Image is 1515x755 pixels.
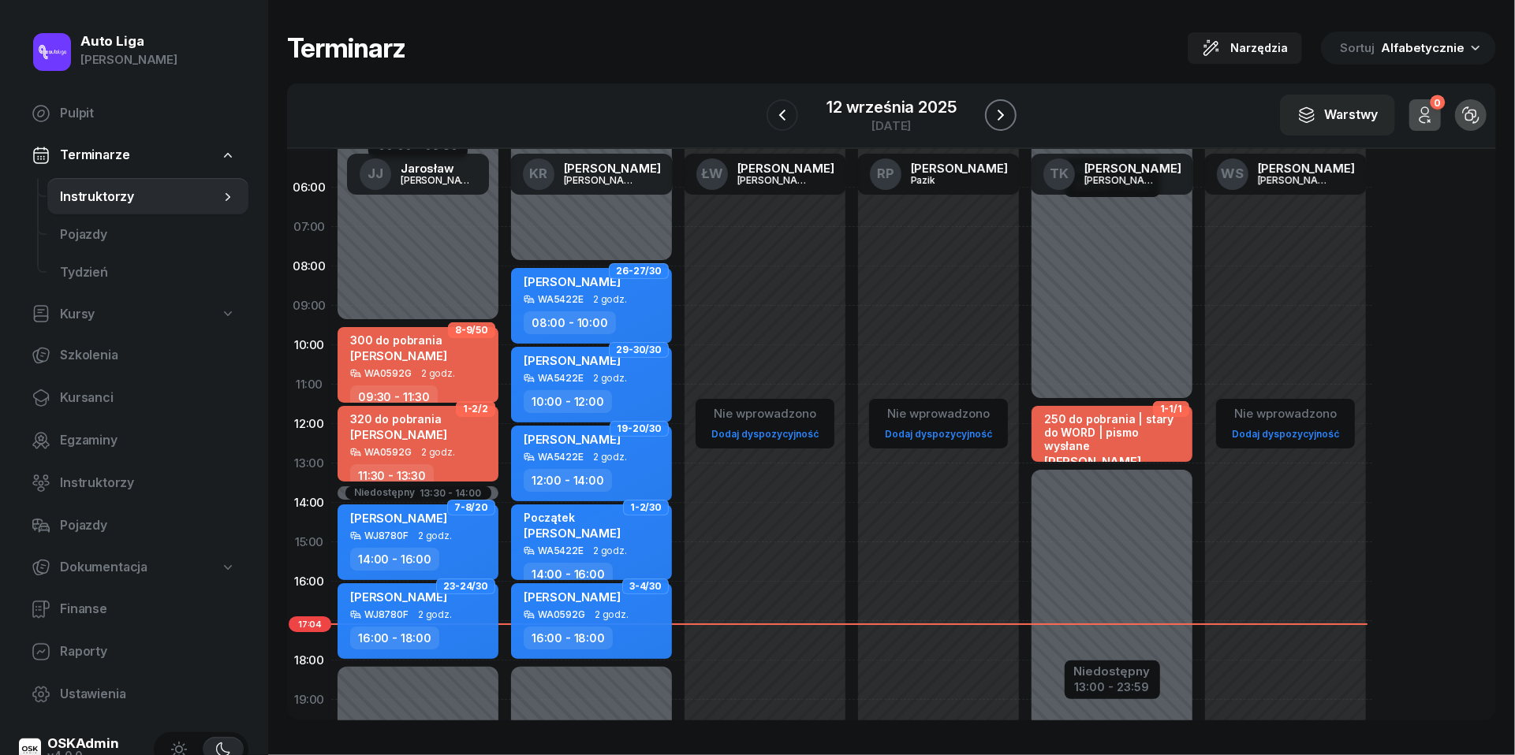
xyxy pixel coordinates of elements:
[1230,39,1288,58] span: Narzędzia
[418,609,452,620] span: 2 godz.
[1074,662,1151,697] button: Niedostępny13:00 - 23:59
[524,627,613,649] div: 16:00 - 18:00
[60,304,95,325] span: Kursy
[421,447,455,458] span: 2 godz.
[287,562,331,601] div: 16:00
[350,385,438,408] div: 09:30 - 11:30
[1044,454,1141,469] span: [PERSON_NAME]
[350,412,447,426] div: 320 do pobrania
[593,452,627,463] span: 2 godz.
[463,407,488,411] span: 1-2/2
[19,675,248,713] a: Ustawienia
[364,447,412,457] div: WA0592G
[287,483,331,523] div: 14:00
[350,511,447,526] span: [PERSON_NAME]
[538,609,585,619] div: WA0592G
[350,589,447,604] span: [PERSON_NAME]
[350,348,447,363] span: [PERSON_NAME]
[629,585,662,588] span: 3-4/30
[287,286,331,325] div: 09:00
[401,175,476,185] div: [PERSON_NAME]
[538,294,584,304] div: WA5422E
[19,95,248,132] a: Pulpit
[524,432,621,447] span: [PERSON_NAME]
[60,557,147,578] span: Dokumentacja
[350,627,439,649] div: 16:00 - 18:00
[593,294,627,305] span: 2 godz.
[1258,175,1334,185] div: [PERSON_NAME]
[538,373,584,383] div: WA5422E
[60,262,236,283] span: Tydzień
[1221,167,1244,180] span: WS
[287,325,331,365] div: 10:00
[454,506,488,509] span: 7-8/20
[524,526,621,541] span: [PERSON_NAME]
[1074,677,1151,694] div: 13:00 - 23:59
[19,507,248,545] a: Pojazdy
[857,154,1021,195] a: RP[PERSON_NAME]Pazik
[19,590,248,628] a: Finanse
[350,427,447,442] span: [PERSON_NAME]
[355,488,416,498] div: Niedostępny
[289,616,331,632] span: 17:04
[529,167,547,180] span: KR
[60,515,236,536] span: Pojazdy
[1258,162,1355,174] div: [PERSON_NAME]
[1409,99,1441,131] button: 0
[1050,167,1069,180] span: TK
[524,274,621,289] span: [PERSON_NAME]
[19,549,248,586] a: Dokumentacja
[524,353,621,368] span: [PERSON_NAME]
[19,422,248,459] a: Egzaminy
[1381,40,1465,55] span: Alfabetycznie
[524,511,621,524] div: Początek
[1084,162,1181,174] div: [PERSON_NAME]
[368,167,383,180] span: JJ
[827,99,956,115] div: 12 września 2025
[593,373,627,384] span: 2 godz.
[401,162,476,174] div: Jarosław
[1226,425,1345,443] a: Dodaj dyspozycyjność
[443,585,488,588] span: 23-24/30
[877,167,894,180] span: RP
[1340,38,1378,58] span: Sortuj
[364,368,412,378] div: WA0592G
[684,154,847,195] a: ŁW[PERSON_NAME][PERSON_NAME]
[287,523,331,562] div: 15:00
[350,333,447,347] div: 300 do pobrania
[47,216,248,254] a: Pojazdy
[47,178,248,216] a: Instruktorzy
[705,400,825,447] button: Nie wprowadzonoDodaj dyspozycyjność
[60,388,236,408] span: Kursanci
[879,400,998,447] button: Nie wprowadzonoDodaj dyspozycyjność
[19,379,248,417] a: Kursanci
[595,609,629,620] span: 2 godz.
[538,545,584,556] div: WA5422E
[564,175,640,185] div: [PERSON_NAME]
[60,103,236,124] span: Pulpit
[60,430,236,451] span: Egzaminy
[60,145,129,166] span: Terminarze
[19,464,248,502] a: Instruktorzy
[1160,407,1182,411] span: 1-1/1
[19,337,248,374] a: Szkolenia
[1280,95,1395,136] button: Warstwy
[701,167,723,180] span: ŁW
[524,311,616,334] div: 08:00 - 10:00
[1084,175,1160,185] div: [PERSON_NAME]
[60,225,236,245] span: Pojazdy
[538,452,584,462] div: WA5422E
[364,530,409,541] div: WJ8780F
[524,390,612,413] div: 10:00 - 12:00
[1321,32,1496,65] button: Sortuj Alfabetycznie
[564,162,661,174] div: [PERSON_NAME]
[1188,32,1302,64] button: Narzędzia
[1074,665,1151,677] div: Niedostępny
[593,545,627,556] span: 2 godz.
[1044,412,1183,453] div: 250 do pobrania | stary do WORD | pismo wysłane
[19,296,248,333] a: Kursy
[616,270,662,273] span: 26-27/30
[879,404,998,424] div: Nie wprowadzono
[60,599,236,619] span: Finanse
[364,609,409,619] div: WJ8780F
